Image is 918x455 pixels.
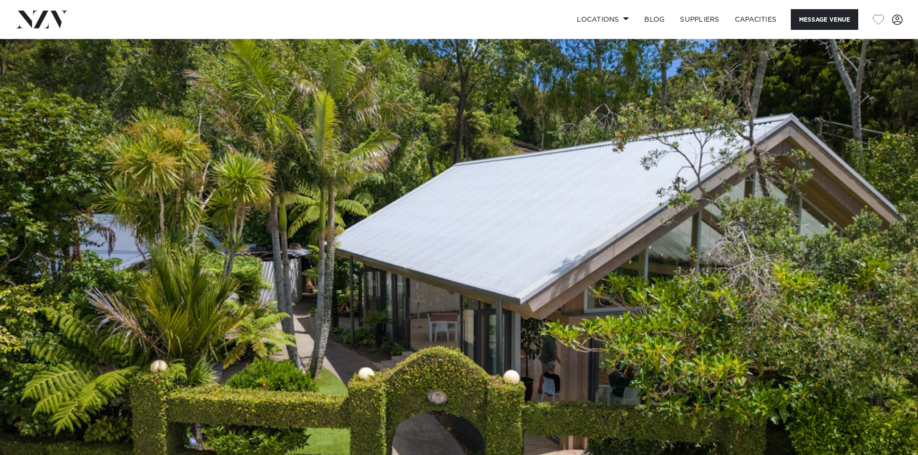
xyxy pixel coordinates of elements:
[637,9,672,30] a: BLOG
[727,9,785,30] a: Capacities
[672,9,727,30] a: SUPPLIERS
[569,9,637,30] a: Locations
[15,11,68,28] img: nzv-logo.png
[791,9,858,30] button: Message Venue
